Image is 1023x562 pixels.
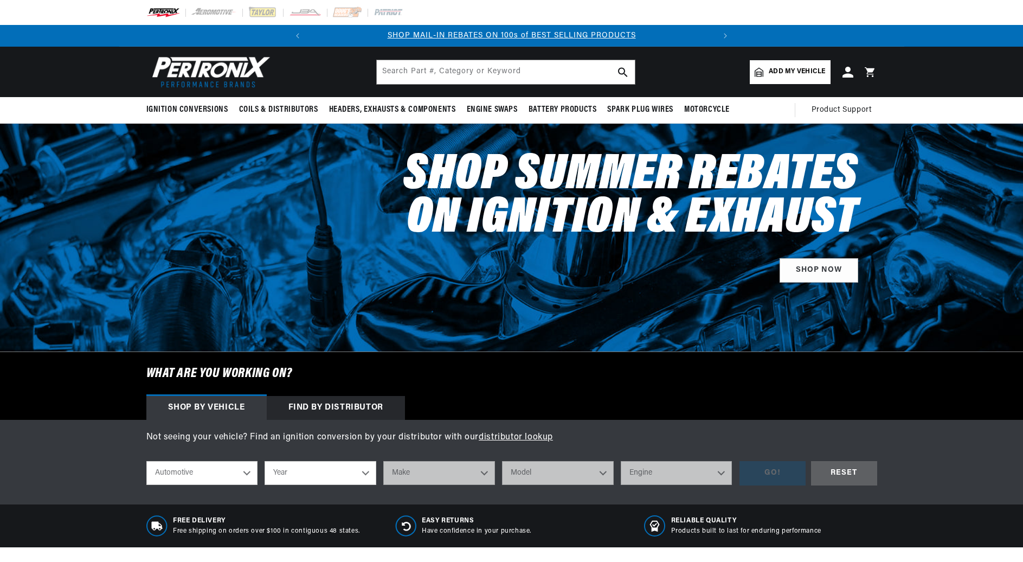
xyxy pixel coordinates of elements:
a: distributor lookup [479,433,553,442]
slideshow-component: Translation missing: en.sections.announcements.announcement_bar [119,25,904,47]
summary: Headers, Exhausts & Components [324,97,461,123]
summary: Product Support [812,97,877,123]
span: Headers, Exhausts & Components [329,104,456,116]
div: 1 of 2 [308,30,715,42]
p: Not seeing your vehicle? Find an ignition conversion by your distributor with our [146,431,877,445]
button: Translation missing: en.sections.announcements.previous_announcement [287,25,308,47]
button: search button [611,60,635,84]
span: Battery Products [529,104,597,116]
summary: Coils & Distributors [234,97,324,123]
div: Shop by vehicle [146,396,267,420]
div: Find by Distributor [267,396,405,420]
span: Product Support [812,104,872,116]
span: RELIABLE QUALITY [671,516,821,526]
select: Engine [621,461,732,485]
summary: Ignition Conversions [146,97,234,123]
h2: Shop Summer Rebates on Ignition & Exhaust [403,154,858,241]
input: Search Part #, Category or Keyword [377,60,635,84]
select: Make [383,461,495,485]
h6: What are you working on? [119,352,904,395]
div: Announcement [308,30,715,42]
select: Model [502,461,614,485]
a: Add my vehicle [750,60,830,84]
summary: Engine Swaps [461,97,523,123]
span: Coils & Distributors [239,104,318,116]
summary: Battery Products [523,97,602,123]
span: Add my vehicle [769,67,825,77]
span: Easy Returns [422,516,531,526]
summary: Spark Plug Wires [602,97,679,123]
div: RESET [811,461,877,486]
span: Motorcycle [684,104,730,116]
span: Free Delivery [173,516,360,526]
a: SHOP MAIL-IN REBATES ON 100s of BEST SELLING PRODUCTS [388,31,636,40]
p: Products built to last for enduring performance [671,527,821,536]
img: Pertronix [146,53,271,91]
span: Engine Swaps [467,104,518,116]
a: SHOP NOW [780,258,858,283]
button: Translation missing: en.sections.announcements.next_announcement [715,25,736,47]
select: Ride Type [146,461,258,485]
span: Ignition Conversions [146,104,228,116]
summary: Motorcycle [679,97,735,123]
p: Have confidence in your purchase. [422,527,531,536]
span: Spark Plug Wires [607,104,673,116]
select: Year [265,461,376,485]
p: Free shipping on orders over $100 in contiguous 48 states. [173,527,360,536]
